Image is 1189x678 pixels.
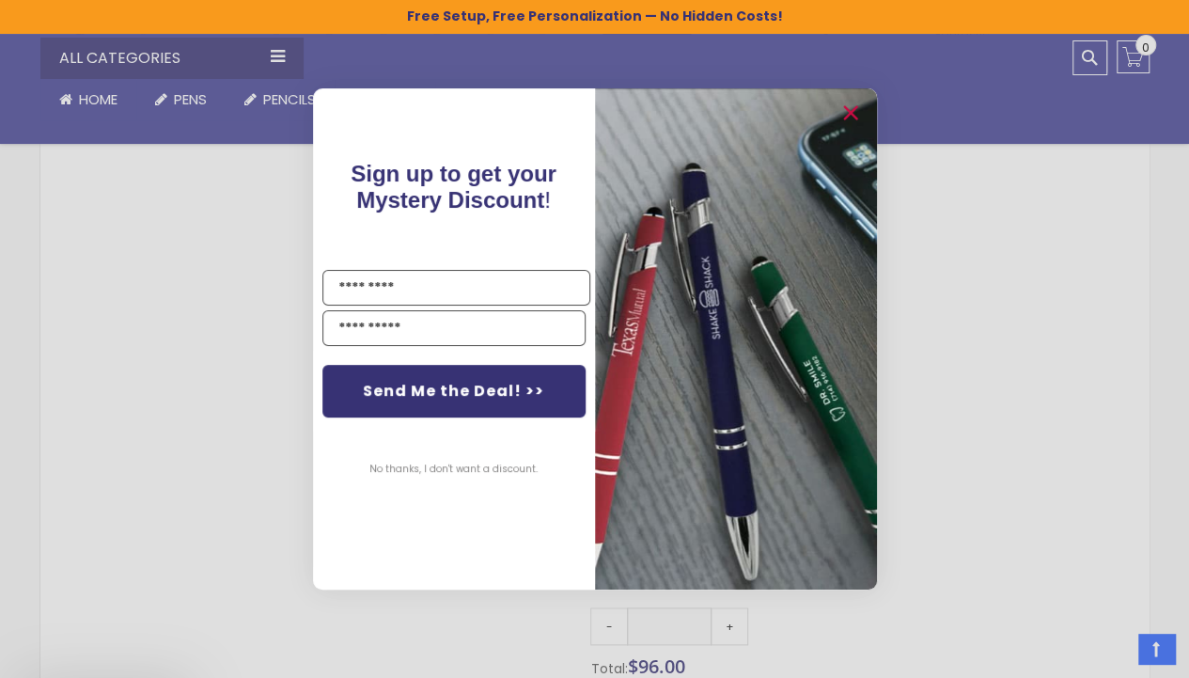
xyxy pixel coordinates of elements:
[351,161,556,213] span: !
[1034,627,1189,678] iframe: Google Customer Reviews
[322,365,586,418] button: Send Me the Deal! >>
[360,446,547,493] button: No thanks, I don't want a discount.
[836,98,866,128] button: Close dialog
[351,161,556,213] span: Sign up to get your Mystery Discount
[595,88,877,590] img: pop-up-image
